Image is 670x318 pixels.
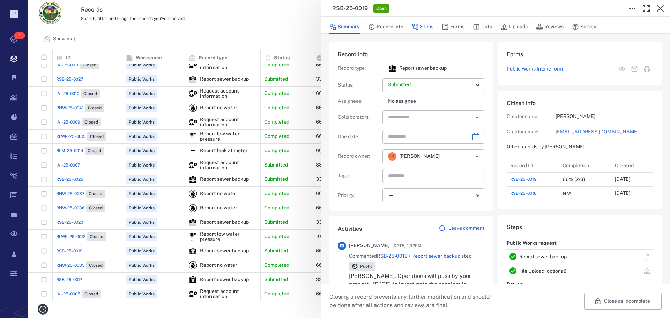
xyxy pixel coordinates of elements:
p: Report sewer backup [399,65,447,72]
span: [DATE] 1:32PM [392,242,422,250]
button: Open [472,112,482,122]
span: Public [359,264,374,269]
p: No assignee [388,98,484,105]
div: — [388,191,473,199]
button: View form in the step [616,63,628,75]
p: Record type : [338,65,380,72]
p: Public Works request [507,237,557,250]
span: [PERSON_NAME] [399,153,440,160]
button: Record info [368,20,403,34]
p: Closing a record prevents any further modification and should be done after all actions and revie... [329,293,496,310]
img: icon Report sewer backup [388,64,396,73]
p: [DATE] [615,176,630,183]
p: Submitted [388,81,473,88]
p: Leave comment [448,225,484,232]
button: Toggle to Edit Boxes [625,1,639,15]
a: [EMAIL_ADDRESS][DOMAIN_NAME] [556,128,653,135]
a: RSB-25-0019 [510,176,537,183]
p: Tags : [338,172,380,179]
h6: Citizen info [507,99,653,108]
span: Open [375,6,388,12]
div: Created [611,158,664,172]
h6: Forms [507,50,653,59]
div: Completion [563,156,589,175]
h6: Steps [507,223,653,231]
p: Record owner : [338,153,380,160]
button: Open [472,151,482,161]
a: File Upload (optional) [519,268,566,274]
button: Data [473,20,492,34]
div: L F [388,152,396,161]
p: Review [507,278,523,291]
a: RSB-25-0018 [510,190,537,197]
button: Mail form [628,63,641,75]
p: [PERSON_NAME], Operations will pass by your property [DATE] to investigate the problem in questio... [349,272,484,297]
p: Status : [338,82,380,89]
button: Summary [329,20,360,34]
p: P [10,10,18,18]
button: Uploads [501,20,528,34]
span: Commented step [349,253,471,260]
div: Created [615,156,634,175]
span: Help [16,5,30,11]
a: Report sewer backup [519,254,567,259]
button: Survey [572,20,596,34]
div: Completion [559,158,611,172]
div: N/A [563,191,572,196]
a: RSB-25-0019 / Report sewer backup [377,253,460,259]
p: Creator name: [507,113,556,120]
p: [PERSON_NAME] [556,113,653,120]
p: Priority : [338,192,380,199]
button: Close [653,1,667,15]
p: Other records by [PERSON_NAME] [507,143,653,150]
p: Due date : [338,133,380,140]
button: Toggle Fullscreen [639,1,653,15]
button: Choose date [469,130,483,144]
h3: RSB-25-0019 [332,4,368,13]
a: Public Works Intake form [507,66,563,73]
div: Record ID [510,156,533,175]
p: [DATE] [615,190,630,197]
div: Citizen infoCreator name:[PERSON_NAME]Creator email:[EMAIL_ADDRESS][DOMAIN_NAME]Other records by ... [498,91,662,215]
button: Reviews [536,20,564,34]
button: Steps [412,20,433,34]
div: 66% (2/3) [563,177,585,182]
div: FormsPublic Works Intake formView form in the stepMail formPrint form [498,42,662,91]
div: Report sewer backup [388,64,396,73]
a: Leave comment [439,225,484,233]
p: Assignees : [338,98,380,105]
h6: Activities [338,225,362,233]
div: Record ID [507,158,559,172]
p: Collaborators : [338,114,380,121]
span: 1 [14,32,25,39]
div: Record infoRecord type:icon Report sewer backupReport sewer backupStatus:Assignees:No assigneeCol... [329,42,493,216]
button: Forms [442,20,464,34]
p: Creator email: [507,128,556,135]
h6: Record info [338,50,484,59]
button: Close as incomplete [584,293,662,310]
span: [PERSON_NAME] [349,242,389,249]
button: Print form [641,63,653,75]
